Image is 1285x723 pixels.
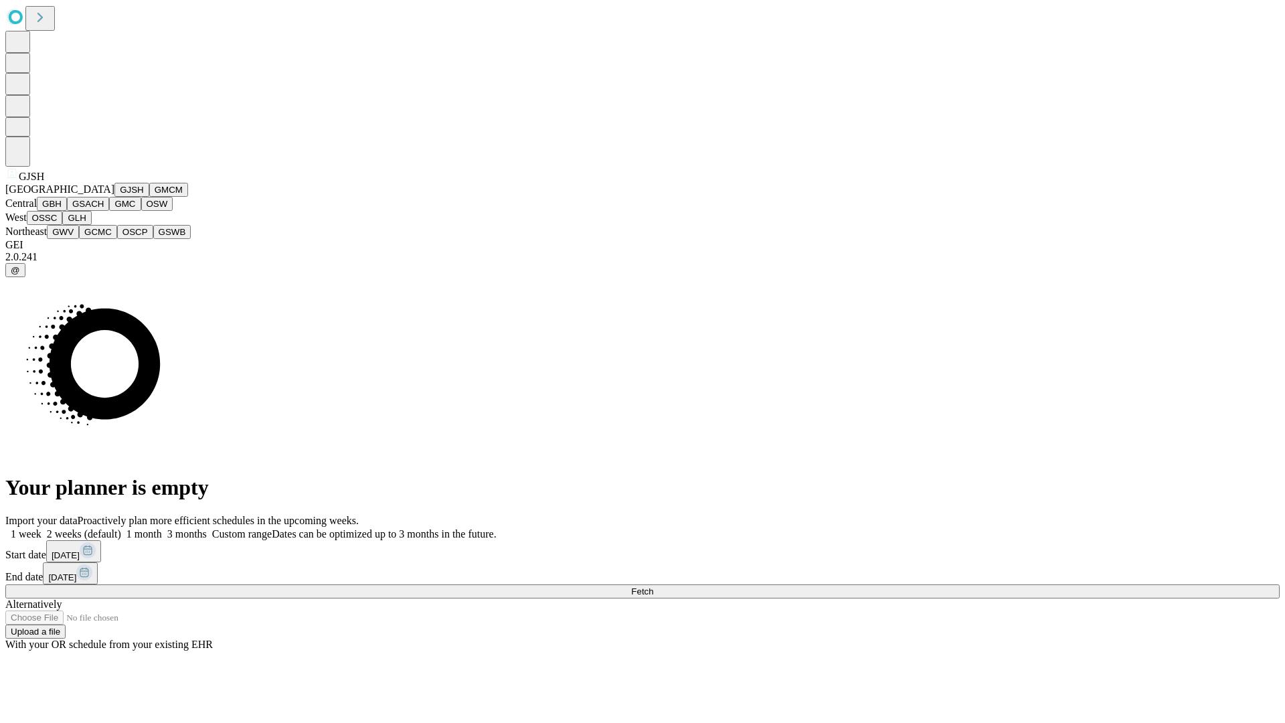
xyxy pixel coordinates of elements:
[48,572,76,582] span: [DATE]
[43,562,98,584] button: [DATE]
[117,225,153,239] button: OSCP
[47,225,79,239] button: GWV
[27,211,63,225] button: OSSC
[5,562,1280,584] div: End date
[52,550,80,560] span: [DATE]
[109,197,141,211] button: GMC
[47,528,121,540] span: 2 weeks (default)
[5,625,66,639] button: Upload a file
[5,475,1280,500] h1: Your planner is empty
[114,183,149,197] button: GJSH
[631,586,653,596] span: Fetch
[11,528,41,540] span: 1 week
[78,515,359,526] span: Proactively plan more efficient schedules in the upcoming weeks.
[5,197,37,209] span: Central
[5,251,1280,263] div: 2.0.241
[5,212,27,223] span: West
[5,584,1280,598] button: Fetch
[5,239,1280,251] div: GEI
[272,528,496,540] span: Dates can be optimized up to 3 months in the future.
[5,515,78,526] span: Import your data
[167,528,207,540] span: 3 months
[19,171,44,182] span: GJSH
[149,183,188,197] button: GMCM
[5,183,114,195] span: [GEOGRAPHIC_DATA]
[212,528,272,540] span: Custom range
[37,197,67,211] button: GBH
[5,639,213,650] span: With your OR schedule from your existing EHR
[5,226,47,237] span: Northeast
[11,265,20,275] span: @
[62,211,91,225] button: GLH
[5,598,62,610] span: Alternatively
[153,225,191,239] button: GSWB
[79,225,117,239] button: GCMC
[5,263,25,277] button: @
[5,540,1280,562] div: Start date
[126,528,162,540] span: 1 month
[67,197,109,211] button: GSACH
[141,197,173,211] button: OSW
[46,540,101,562] button: [DATE]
